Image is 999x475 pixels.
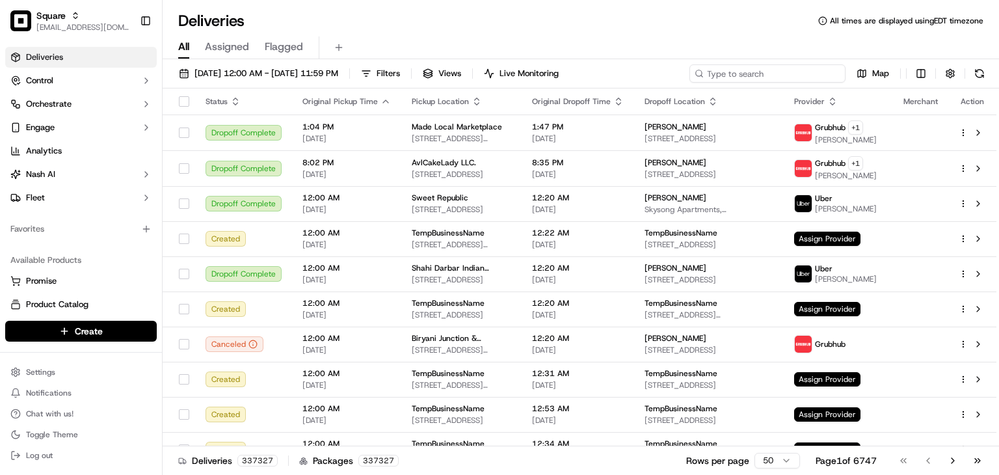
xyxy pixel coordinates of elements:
a: Analytics [5,141,157,161]
span: Assign Provider [794,372,860,387]
span: [DATE] [302,275,391,285]
span: TempBusinessName [412,368,485,379]
span: Filters [377,68,400,79]
span: TempBusinessName [645,228,717,238]
span: [STREET_ADDRESS] [645,275,773,285]
span: API Documentation [123,189,209,202]
span: [DATE] [532,380,624,390]
span: Toggle Theme [26,429,78,440]
button: Chat with us! [5,405,157,423]
span: Promise [26,275,57,287]
div: Start new chat [44,124,213,137]
span: [STREET_ADDRESS][PERSON_NAME] [412,239,511,250]
span: [PERSON_NAME] [645,333,706,344]
span: TempBusinessName [412,403,485,414]
span: Control [26,75,53,87]
span: [PERSON_NAME] [645,263,706,273]
span: [STREET_ADDRESS] [645,415,773,426]
button: [EMAIL_ADDRESS][DOMAIN_NAME] [36,22,129,33]
button: Fleet [5,187,157,208]
span: Chat with us! [26,409,73,419]
span: [PERSON_NAME] [815,135,877,145]
span: Original Dropoff Time [532,96,611,107]
span: Square [36,9,66,22]
span: Flagged [265,39,303,55]
span: TempBusinessName [412,439,485,449]
span: Log out [26,450,53,461]
div: 337327 [358,455,399,467]
span: [DATE] [532,275,624,285]
a: Deliveries [5,47,157,68]
span: 12:00 AM [302,333,391,344]
span: [STREET_ADDRESS][PERSON_NAME] [412,345,511,355]
span: Map [872,68,889,79]
span: Assign Provider [794,407,860,422]
span: 12:00 AM [302,403,391,414]
span: Dropoff Location [645,96,705,107]
span: Sweet Republic [412,193,468,203]
span: [DATE] [302,415,391,426]
span: [DATE] [302,239,391,250]
span: 1:04 PM [302,122,391,132]
button: Control [5,70,157,91]
div: Packages [299,454,399,467]
span: [STREET_ADDRESS] [645,169,773,180]
span: Shahi Darbar Indian Cuisine [412,263,511,273]
input: Got a question? Start typing here... [34,84,234,98]
button: Toggle Theme [5,426,157,444]
span: Made Local Marketplace [412,122,502,132]
span: [STREET_ADDRESS] [412,415,511,426]
span: 12:34 AM [532,439,624,449]
span: Knowledge Base [26,189,100,202]
img: 5e692f75ce7d37001a5d71f1 [795,160,812,177]
input: Type to search [689,64,846,83]
span: [PERSON_NAME] [815,204,877,214]
img: 5e692f75ce7d37001a5d71f1 [795,336,812,353]
span: 1:47 PM [532,122,624,132]
div: Available Products [5,250,157,271]
span: Create [75,325,103,338]
span: [STREET_ADDRESS][PERSON_NAME] [412,133,511,144]
span: [DATE] [302,133,391,144]
img: 1736555255976-a54dd68f-1ca7-489b-9aae-adbdc363a1c4 [13,124,36,148]
span: [DATE] [532,310,624,320]
span: Status [206,96,228,107]
span: Orchestrate [26,98,72,110]
span: [STREET_ADDRESS] [645,133,773,144]
button: Create [5,321,157,342]
span: [DATE] 12:00 AM - [DATE] 11:59 PM [194,68,338,79]
a: Product Catalog [10,299,152,310]
button: +1 [848,120,863,135]
span: TempBusinessName [645,403,717,414]
button: Views [417,64,467,83]
button: Promise [5,271,157,292]
button: Start new chat [221,128,237,144]
span: [DATE] [532,415,624,426]
span: 12:00 AM [302,263,391,273]
span: 12:31 AM [532,368,624,379]
span: 12:20 AM [532,298,624,308]
span: [PERSON_NAME] [815,274,877,284]
img: uber-new-logo.jpeg [795,195,812,212]
button: [DATE] 12:00 AM - [DATE] 11:59 PM [173,64,344,83]
span: All times are displayed using EDT timezone [830,16,983,26]
span: [STREET_ADDRESS] [412,169,511,180]
div: 📗 [13,190,23,200]
span: TempBusinessName [412,228,485,238]
span: [STREET_ADDRESS] [412,204,511,215]
span: Views [438,68,461,79]
span: TempBusinessName [412,298,485,308]
div: Deliveries [178,454,278,467]
span: Pickup Location [412,96,469,107]
div: 337327 [237,455,278,467]
span: Assign Provider [794,232,860,246]
span: [PERSON_NAME] [815,170,877,181]
span: Grubhub [815,339,846,349]
span: Analytics [26,145,62,157]
span: [DATE] [302,169,391,180]
span: [STREET_ADDRESS][PERSON_NAME] [412,380,511,390]
span: 12:00 AM [302,368,391,379]
div: Favorites [5,219,157,239]
h1: Deliveries [178,10,245,31]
